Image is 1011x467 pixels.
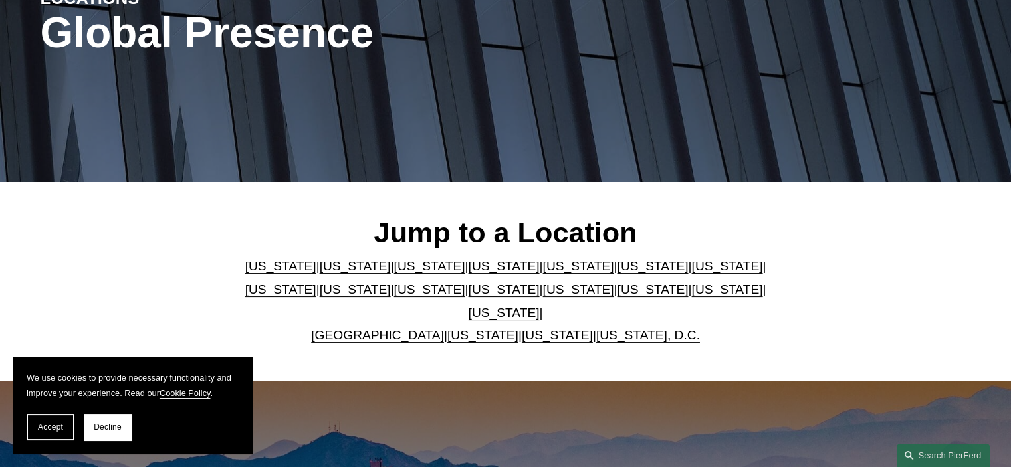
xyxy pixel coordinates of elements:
span: Accept [38,422,63,432]
a: [US_STATE] [469,306,540,320]
a: [US_STATE] [245,282,316,296]
a: Search this site [897,444,990,467]
h1: Global Presence [41,9,661,57]
a: [US_STATE] [447,328,518,342]
button: Decline [84,414,132,440]
span: Decline [94,422,122,432]
a: [US_STATE] [542,282,614,296]
button: Accept [27,414,74,440]
a: [US_STATE] [394,282,465,296]
p: | | | | | | | | | | | | | | | | | | [234,255,777,347]
a: [US_STATE] [245,259,316,273]
h2: Jump to a Location [234,215,777,250]
a: [US_STATE] [320,259,391,273]
a: Cookie Policy [160,388,211,398]
section: Cookie banner [13,357,253,454]
a: [US_STATE] [617,282,688,296]
a: [US_STATE] [522,328,593,342]
p: We use cookies to provide necessary functionality and improve your experience. Read our . [27,370,239,401]
a: [US_STATE] [469,282,540,296]
a: [US_STATE] [691,259,762,273]
a: [US_STATE] [394,259,465,273]
a: [US_STATE] [617,259,688,273]
a: [US_STATE] [542,259,614,273]
a: [US_STATE], D.C. [596,328,700,342]
a: [US_STATE] [691,282,762,296]
a: [US_STATE] [469,259,540,273]
a: [GEOGRAPHIC_DATA] [311,328,444,342]
a: [US_STATE] [320,282,391,296]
